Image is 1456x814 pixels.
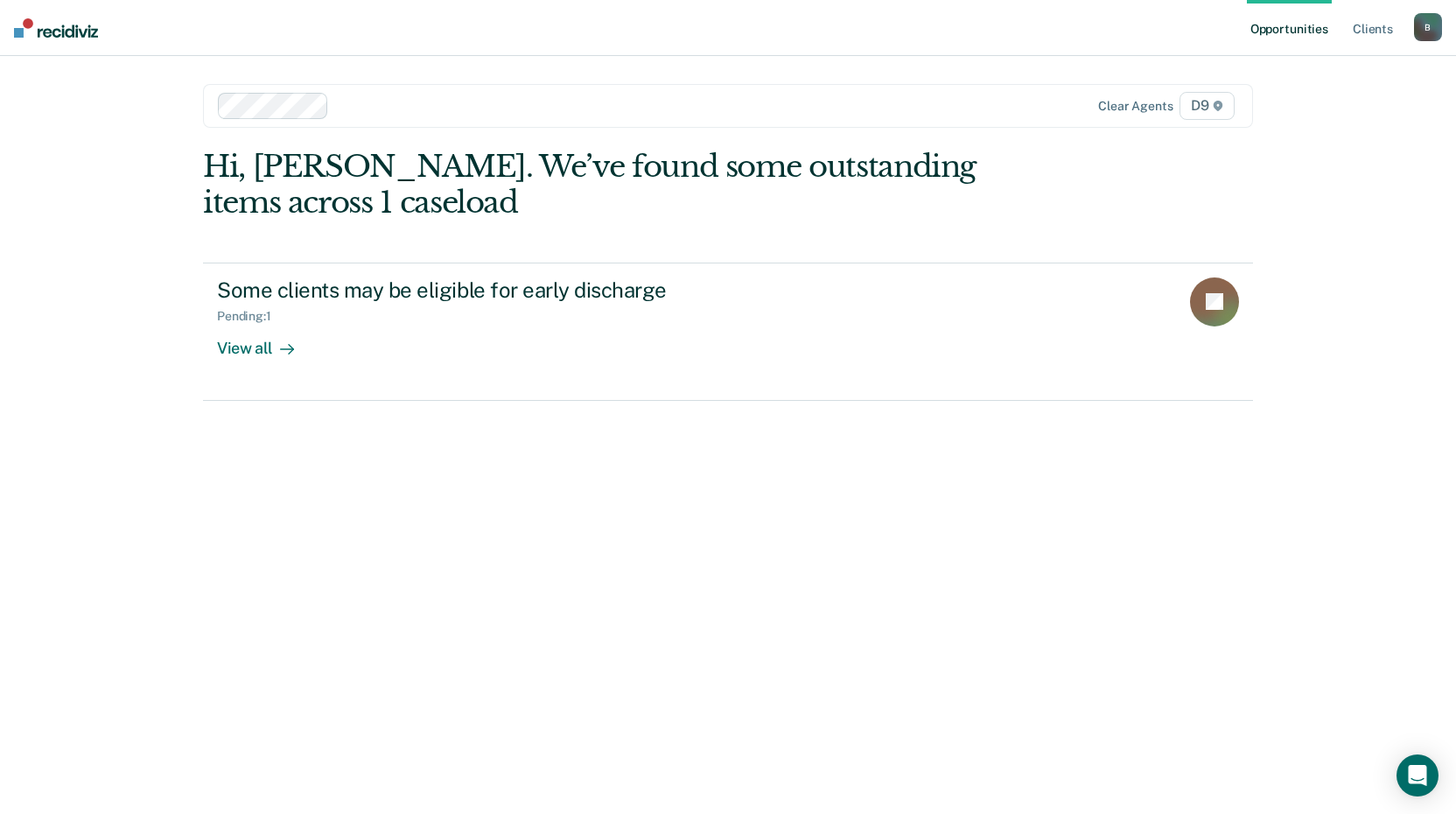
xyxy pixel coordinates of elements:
div: Pending : 1 [217,309,285,324]
div: View all [217,324,315,358]
div: Some clients may be eligible for early discharge [217,277,831,303]
button: B [1414,13,1442,41]
div: Open Intercom Messenger [1396,754,1438,796]
div: Clear agents [1098,99,1172,114]
a: Some clients may be eligible for early dischargePending:1View all [203,263,1253,401]
div: Hi, [PERSON_NAME]. We’ve found some outstanding items across 1 caseload [203,149,1043,221]
img: Recidiviz [14,18,98,38]
span: D9 [1179,92,1235,120]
